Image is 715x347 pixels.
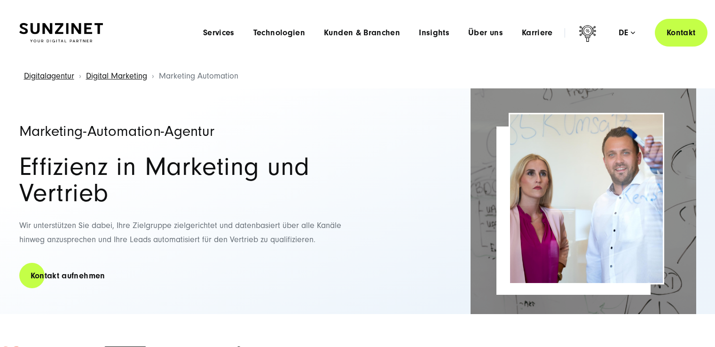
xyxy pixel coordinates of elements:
span: Marketing Automation [159,71,238,81]
a: Services [203,28,235,38]
a: Karriere [522,28,553,38]
a: Kontakt aufnehmen [19,262,117,289]
h2: Effizienz in Marketing und Vertrieb [19,154,348,206]
div: de [619,28,635,38]
a: Digital Marketing [86,71,147,81]
img: SUNZINET Full Service Digital Agentur [19,23,103,43]
img: Marketing Automation Agentur Header | Mann und Frau brainstormen zusammen und machen Notizen [510,114,663,283]
a: Über uns [468,28,503,38]
span: Wir unterstützen Sie dabei, Ihre Zielgruppe zielgerichtet und datenbasiert über alle Kanäle hinwe... [19,221,341,245]
a: Insights [419,28,449,38]
a: Kunden & Branchen [324,28,400,38]
a: Digitalagentur [24,71,74,81]
img: Full-Service Digitalagentur SUNZINET - Integration & Process Automation_2 [471,88,696,314]
a: Kontakt [655,19,707,47]
h1: Marketing-Automation-Agentur [19,124,348,139]
a: Technologien [253,28,305,38]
